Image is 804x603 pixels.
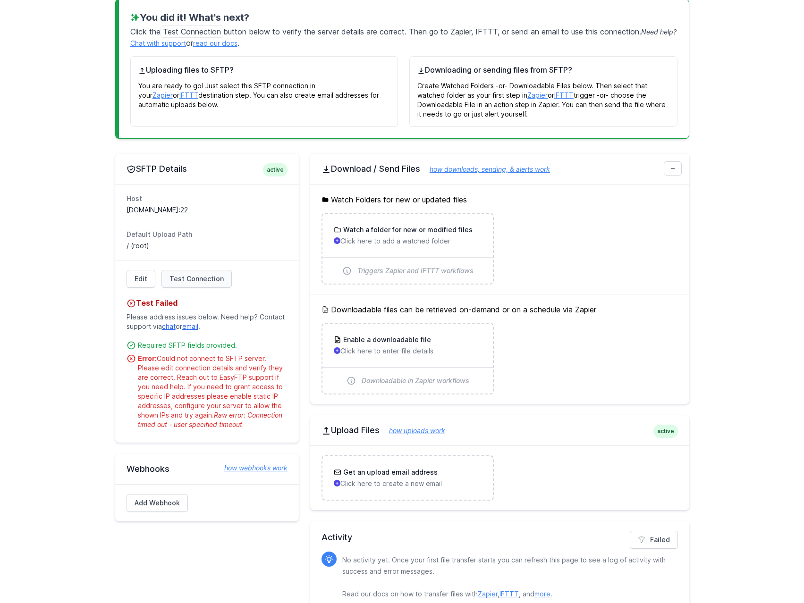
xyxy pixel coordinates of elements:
[127,270,155,288] a: Edit
[130,24,677,49] p: Click the button below to verify the server details are correct. Then go to Zapier, IFTTT, or sen...
[417,64,669,75] h4: Downloading or sending files from SFTP?
[357,266,474,276] span: Triggers Zapier and IFTTT workflows
[322,304,678,315] h5: Downloadable files can be retrieved on-demand or on a schedule via Zapier
[554,91,574,99] a: IFTTT
[138,64,390,75] h4: Uploading files to SFTP?
[341,225,473,234] h3: Watch a folder for new or modified files
[179,91,198,99] a: IFTTT
[127,205,288,215] dd: [DOMAIN_NAME]:22
[138,75,390,109] p: You are ready to go! Just select this SFTP connection in your or destination step. You can also c...
[193,39,237,47] a: read our docs
[653,425,678,438] span: active
[138,354,288,429] div: Could not connect to SFTP server. Please edit connection details and verify they are correct. Rea...
[322,214,493,284] a: Watch a folder for new or modified files Click here to add a watched folder Triggers Zapier and I...
[417,75,669,119] p: Create Watched Folders -or- Downloadable Files below. Then select that watched folder as your fir...
[322,531,678,544] h2: Activity
[334,346,482,356] p: Click here to enter file details
[161,270,232,288] a: Test Connection
[169,274,224,284] span: Test Connection
[162,322,176,330] a: chat
[127,163,288,175] h2: SFTP Details
[322,163,678,175] h2: Download / Send Files
[641,28,677,36] span: Need help?
[322,425,678,436] h2: Upload Files
[127,230,288,239] dt: Default Upload Path
[534,590,550,598] a: more
[322,194,678,205] h5: Watch Folders for new or updated files
[127,309,288,335] p: Please address issues below. Need help? Contact support via or .
[362,376,469,385] span: Downloadable in Zapier workflows
[757,556,793,592] iframe: Drift Widget Chat Controller
[127,194,288,203] dt: Host
[478,590,498,598] a: Zapier
[420,165,550,173] a: how downloads, sending, & alerts work
[127,241,288,251] dd: / (root)
[138,354,157,362] strong: Error:
[334,479,482,488] p: Click here to create a new email
[138,341,288,350] div: Required SFTP fields provided.
[499,590,519,598] a: IFTTT
[263,163,288,176] span: active
[630,531,678,549] a: Failed
[322,456,493,500] a: Get an upload email address Click here to create a new email
[127,297,288,309] h4: Test Failed
[130,11,677,24] h3: You did it! What's next?
[527,91,548,99] a: Zapier
[152,91,173,99] a: Zapier
[161,25,223,38] span: Test Connection
[130,39,186,47] a: Chat with support
[182,322,198,330] a: email
[215,463,288,473] a: how webhooks work
[334,236,482,246] p: Click here to add a watched folder
[127,463,288,475] h2: Webhooks
[127,494,188,512] a: Add Webhook
[342,554,670,600] p: No activity yet. Once your first file transfer starts you can refresh this page to see a log of a...
[341,468,438,477] h3: Get an upload email address
[341,335,431,344] h3: Enable a downloadable file
[322,324,493,394] a: Enable a downloadable file Click here to enter file details Downloadable in Zapier workflows
[380,427,445,435] a: how uploads work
